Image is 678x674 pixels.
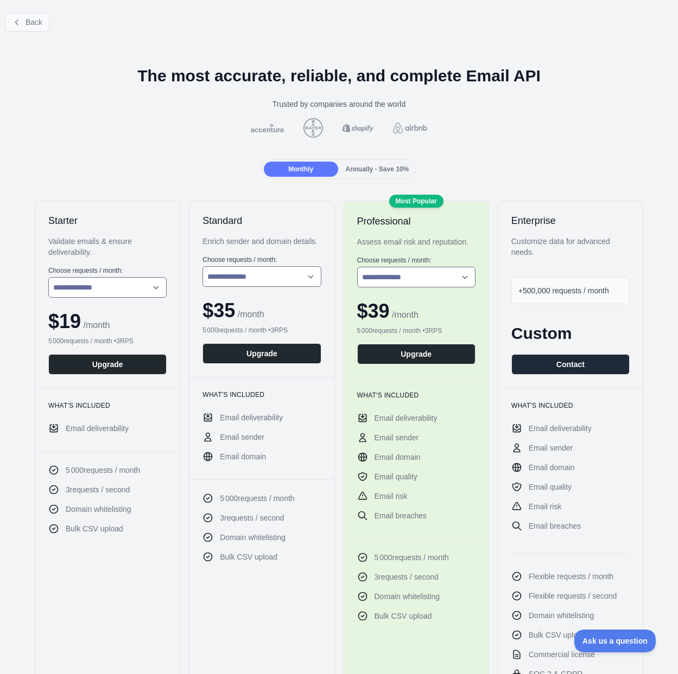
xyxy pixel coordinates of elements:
[375,452,421,463] span: Email domain
[375,413,438,423] span: Email deliverability
[375,432,419,443] span: Email sender
[511,401,630,410] h3: What's included
[220,412,283,423] span: Email deliverability
[529,423,592,434] span: Email deliverability
[529,442,573,453] span: Email sender
[66,423,129,434] span: Email deliverability
[574,630,656,652] iframe: Toggle Customer Support
[48,401,167,410] h3: What's included
[220,432,264,442] span: Email sender
[220,451,266,462] span: Email domain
